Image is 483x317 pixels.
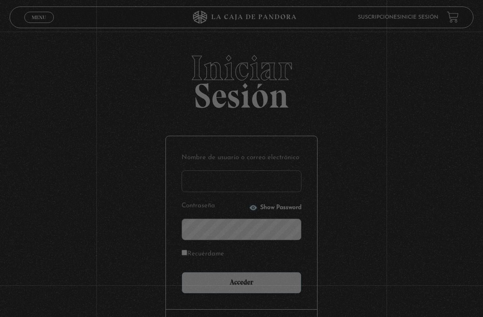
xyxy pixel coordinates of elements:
[182,250,187,255] input: Recuérdame
[10,51,473,106] h2: Sesión
[400,15,438,20] a: Inicie sesión
[358,15,400,20] a: Suscripciones
[260,205,301,211] span: Show Password
[249,203,301,212] button: Show Password
[182,248,224,260] label: Recuérdame
[29,22,49,28] span: Cerrar
[182,272,301,294] input: Acceder
[182,152,301,163] label: Nombre de usuario o correo electrónico
[447,11,459,23] a: View your shopping cart
[182,200,246,212] label: Contraseña
[10,51,473,85] span: Iniciar
[32,15,46,20] span: Menu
